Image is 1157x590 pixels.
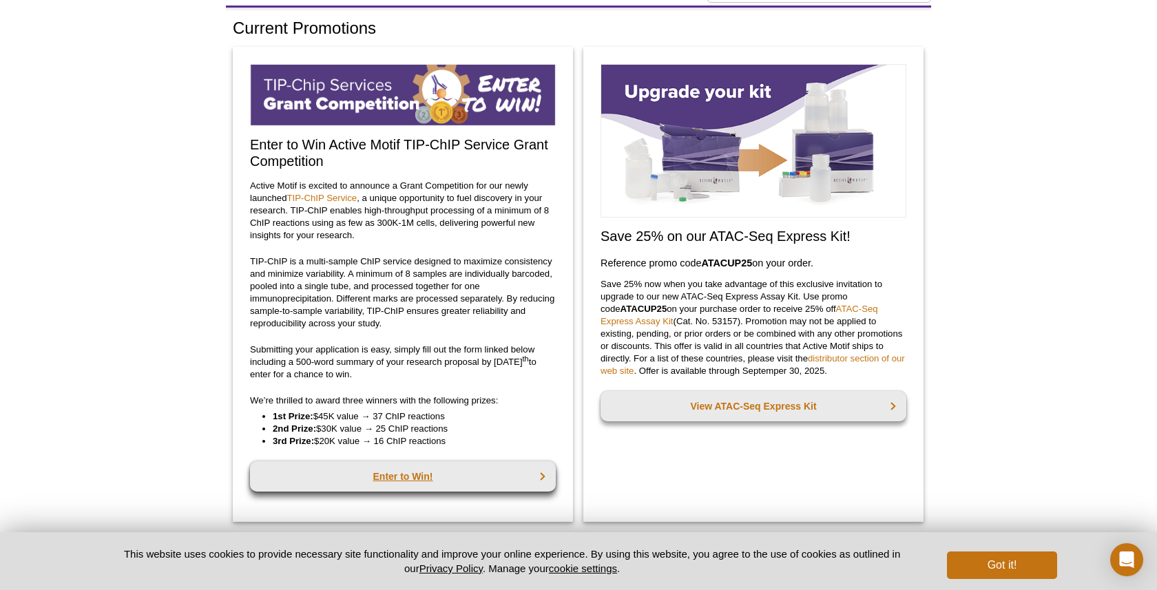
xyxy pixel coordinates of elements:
[601,391,906,421] a: View ATAC-Seq Express Kit
[419,562,483,574] a: Privacy Policy
[549,562,617,574] button: cookie settings
[250,136,556,169] h2: Enter to Win Active Motif TIP-ChIP Service Grant Competition
[601,64,906,218] img: Save on ATAC-Seq Express Assay Kit
[601,353,905,376] a: distributor section of our web site
[947,551,1057,579] button: Got it!
[250,64,556,126] img: TIP-ChIP Service Grant Competition
[273,410,542,423] li: $45K value → 37 ChIP reactions
[287,193,357,203] a: TIP-ChIP Service
[250,180,556,242] p: Active Motif is excited to announce a Grant Competition for our newly launched , a unique opportu...
[1110,543,1143,576] div: Open Intercom Messenger
[523,354,529,362] sup: th
[601,255,906,271] h3: Reference promo code on your order.
[701,257,752,268] strong: ATACUP25
[250,461,556,492] a: Enter to Win!
[250,394,556,407] p: We’re thrilled to award three winners with the following prizes:
[601,278,906,377] p: Save 25% now when you take advantage of this exclusive invitation to upgrade to our new ATAC-Seq ...
[273,436,314,446] strong: 3rd Prize:
[250,255,556,330] p: TIP-ChIP is a multi-sample ChIP service designed to maximize consistency and minimize variability...
[601,228,906,244] h2: Save 25% on our ATAC-Seq Express Kit!
[273,423,542,435] li: $30K value → 25 ChIP reactions
[273,411,313,421] strong: 1st Prize:
[233,19,924,39] h1: Current Promotions
[100,547,924,576] p: This website uses cookies to provide necessary site functionality and improve your online experie...
[250,344,556,381] p: Submitting your application is easy, simply fill out the form linked below including a 500-word s...
[273,435,542,447] li: $20K value → 16 ChIP reactions
[621,304,667,314] strong: ATACUP25
[273,423,316,434] strong: 2nd Prize:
